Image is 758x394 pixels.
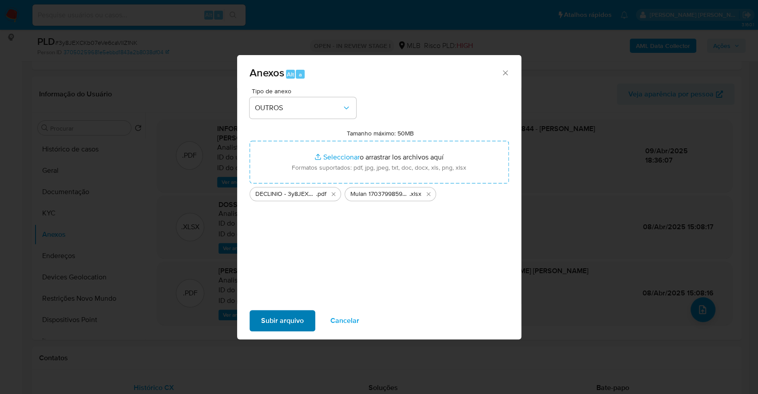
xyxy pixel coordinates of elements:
button: Eliminar Mulan 1703799859_2025_09_23_16_52_46.xlsx [423,189,434,199]
span: a [299,70,302,79]
span: .pdf [316,190,326,199]
span: Subir arquivo [261,311,304,330]
span: Mulan 1703799859_2025_09_23_16_52_46 [350,190,409,199]
span: DECLINIO - 3y8JEXCKb07eVe6caVIlZ1NK - CPF 36830829844 - [PERSON_NAME] [PERSON_NAME] - Documentos ... [255,190,316,199]
span: OUTROS [255,103,342,112]
span: .xlsx [409,190,421,199]
button: Eliminar DECLINIO - 3y8JEXCKb07eVe6caVIlZ1NK - CPF 36830829844 - JOSUE THIAGO DA SILVA - Document... [328,189,339,199]
span: Alt [287,70,294,79]
button: Subir arquivo [250,310,315,331]
span: Cancelar [330,311,359,330]
ul: Archivos seleccionados [250,183,509,201]
span: Anexos [250,65,284,80]
label: Tamanho máximo: 50MB [347,129,414,137]
button: Cancelar [319,310,371,331]
button: Cerrar [501,68,509,76]
span: Tipo de anexo [252,88,358,94]
button: OUTROS [250,97,356,119]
